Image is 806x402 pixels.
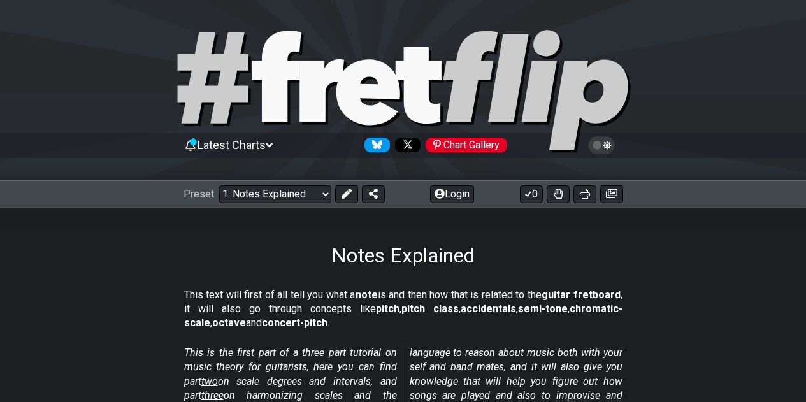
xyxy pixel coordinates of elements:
a: Follow #fretflip at Bluesky [359,138,390,152]
button: Print [573,185,596,203]
a: #fretflip at Pinterest [421,138,507,152]
a: Follow #fretflip at X [390,138,421,152]
button: Login [430,185,474,203]
strong: accidentals [461,303,516,315]
span: Latest Charts [198,138,266,152]
button: Create image [600,185,623,203]
button: 0 [520,185,543,203]
h1: Notes Explained [331,243,475,268]
strong: guitar fretboard [542,289,621,301]
strong: concert-pitch [262,317,327,329]
button: Edit Preset [335,185,358,203]
strong: pitch class [401,303,459,315]
strong: pitch [376,303,399,315]
span: Toggle light / dark theme [594,140,609,151]
strong: octave [212,317,246,329]
div: Chart Gallery [426,138,507,152]
button: Toggle Dexterity for all fretkits [547,185,570,203]
strong: note [356,289,378,301]
span: three [201,389,224,401]
select: Preset [219,185,331,203]
span: Preset [184,188,214,200]
strong: semi-tone [518,303,568,315]
span: two [201,375,218,387]
p: This text will first of all tell you what a is and then how that is related to the , it will also... [184,288,622,331]
button: Share Preset [362,185,385,203]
